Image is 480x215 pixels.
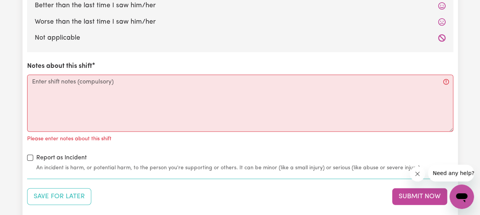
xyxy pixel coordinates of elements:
button: Submit your job report [392,188,447,205]
button: Save your job report [27,188,91,205]
label: Report as Incident [36,153,87,162]
label: Notes about this shift [27,61,92,71]
iframe: Message from company [428,165,474,181]
label: Worse than the last time I saw him/her [35,17,446,27]
label: Better than the last time I saw him/her [35,1,446,11]
label: Not applicable [35,33,446,43]
span: Need any help? [5,5,46,11]
iframe: Button to launch messaging window [449,185,474,209]
iframe: Close message [410,166,425,181]
small: An incident is harm, or potential harm, to the person you're supporting or others. It can be mino... [36,164,453,172]
p: Please enter notes about this shift [27,135,112,143]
